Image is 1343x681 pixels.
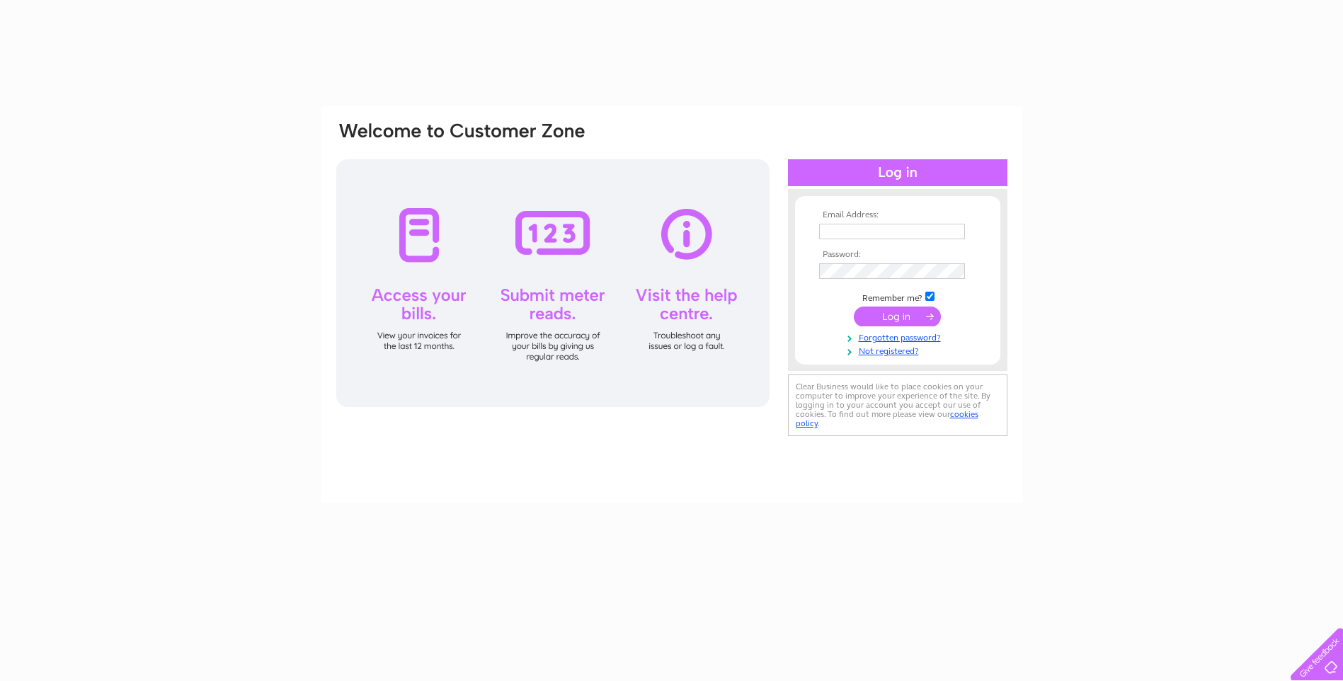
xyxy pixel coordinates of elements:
[796,409,978,428] a: cookies policy
[816,290,980,304] td: Remember me?
[816,210,980,220] th: Email Address:
[816,250,980,260] th: Password:
[819,330,980,343] a: Forgotten password?
[819,343,980,357] a: Not registered?
[788,374,1007,436] div: Clear Business would like to place cookies on your computer to improve your experience of the sit...
[854,307,941,326] input: Submit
